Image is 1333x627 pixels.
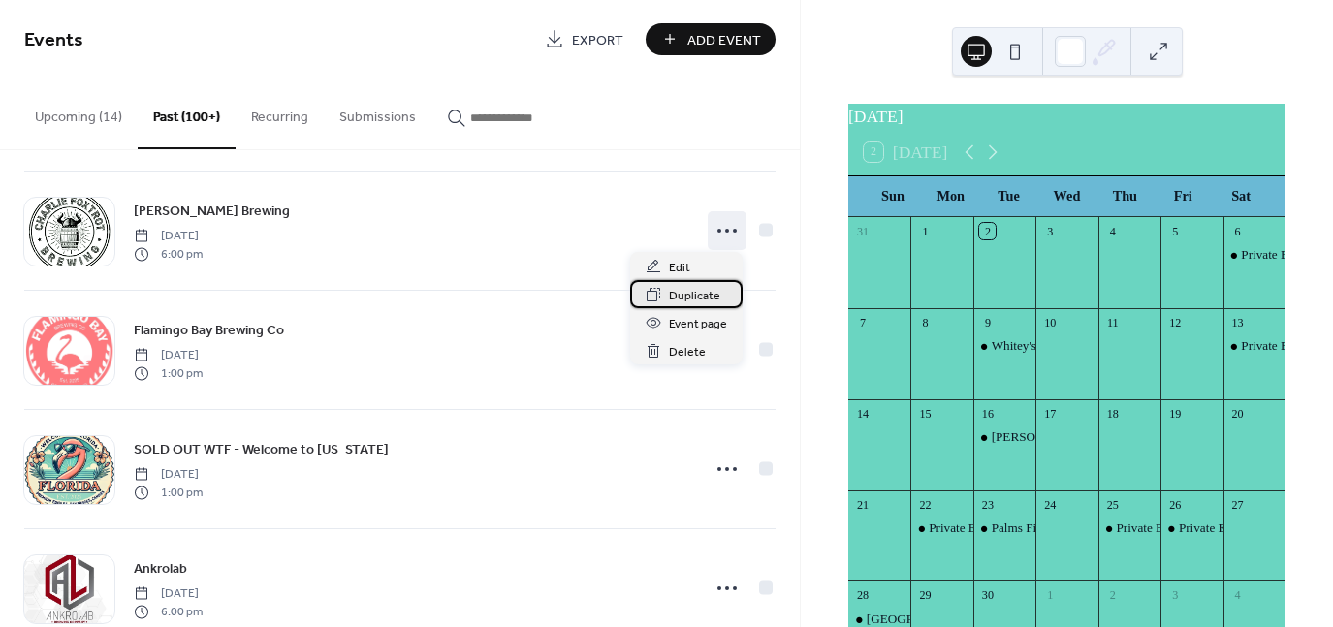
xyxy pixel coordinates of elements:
[917,587,934,604] div: 29
[1229,496,1246,513] div: 27
[1167,587,1184,604] div: 3
[855,314,872,330] div: 7
[24,21,83,59] span: Events
[917,223,934,239] div: 1
[134,202,290,222] span: [PERSON_NAME] Brewing
[922,176,980,216] div: Mon
[979,405,996,422] div: 16
[1104,587,1121,604] div: 2
[979,496,996,513] div: 23
[134,347,203,364] span: [DATE]
[979,223,996,239] div: 2
[134,440,389,460] span: SOLD OUT WTF - Welcome to [US_STATE]
[1042,587,1059,604] div: 1
[855,223,872,239] div: 31
[134,319,284,341] a: Flamingo Bay Brewing Co
[1104,314,1121,330] div: 11
[134,557,187,580] a: Ankrolab
[134,438,389,460] a: SOLD OUT WTF - Welcome to [US_STATE]
[138,78,236,149] button: Past (100+)
[1104,496,1121,513] div: 25
[1229,223,1246,239] div: 6
[1167,405,1184,422] div: 19
[134,559,187,580] span: Ankrolab
[1223,337,1285,355] div: Private Event
[1167,223,1184,239] div: 5
[1038,176,1096,216] div: Wed
[669,342,706,362] span: Delete
[910,519,972,537] div: Private Event
[1154,176,1212,216] div: Fri
[1167,314,1184,330] div: 12
[1229,587,1246,604] div: 4
[1167,496,1184,513] div: 26
[917,314,934,330] div: 8
[530,23,638,55] a: Export
[572,30,623,50] span: Export
[134,228,203,245] span: [DATE]
[1229,314,1246,330] div: 13
[1104,223,1121,239] div: 4
[1095,176,1154,216] div: Thu
[1229,405,1246,422] div: 20
[687,30,761,50] span: Add Event
[324,78,431,147] button: Submissions
[973,428,1035,446] div: Donovan's
[917,405,934,422] div: 15
[134,466,203,484] span: [DATE]
[134,585,203,603] span: [DATE]
[1241,337,1310,355] div: Private Event
[992,428,1094,446] div: [PERSON_NAME]
[1042,223,1059,239] div: 3
[973,337,1035,355] div: Whitey's Fish Camp
[134,200,290,222] a: [PERSON_NAME] Brewing
[855,587,872,604] div: 28
[855,405,872,422] div: 14
[973,519,1035,537] div: Palms Fish Camp 6 pm
[1116,519,1185,537] div: Private Event
[864,176,922,216] div: Sun
[917,496,934,513] div: 22
[646,23,776,55] button: Add Event
[1212,176,1270,216] div: Sat
[855,496,872,513] div: 21
[134,321,284,341] span: Flamingo Bay Brewing Co
[134,603,203,620] span: 6:00 pm
[1104,405,1121,422] div: 18
[669,286,720,306] span: Duplicate
[236,78,324,147] button: Recurring
[1098,519,1160,537] div: Private Event
[1223,246,1285,264] div: Private Event
[1179,519,1248,537] div: Private Event
[19,78,138,147] button: Upcoming (14)
[134,364,203,382] span: 1:00 pm
[992,337,1095,355] div: Whitey's Fish Camp
[980,176,1038,216] div: Tue
[134,484,203,501] span: 1:00 pm
[1042,314,1059,330] div: 10
[1042,405,1059,422] div: 17
[1241,246,1310,264] div: Private Event
[848,104,1285,129] div: [DATE]
[992,519,1111,537] div: Palms Fish Camp 6 pm
[1042,496,1059,513] div: 24
[134,245,203,263] span: 6:00 pm
[979,587,996,604] div: 30
[669,314,727,334] span: Event page
[1160,519,1222,537] div: Private Event
[929,519,998,537] div: Private Event
[669,258,690,278] span: Edit
[979,314,996,330] div: 9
